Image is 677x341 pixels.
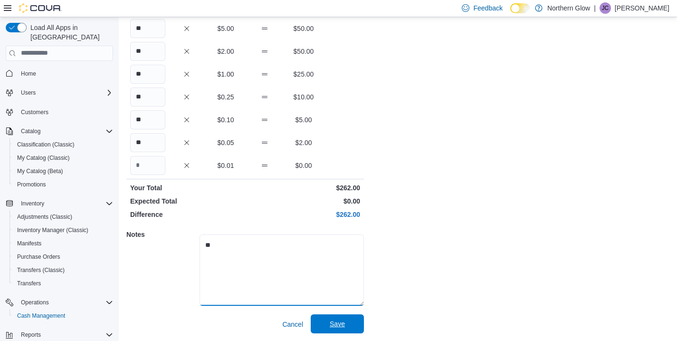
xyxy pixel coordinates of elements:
[17,68,113,79] span: Home
[330,319,345,329] span: Save
[21,89,36,97] span: Users
[21,70,36,78] span: Home
[17,329,45,341] button: Reports
[19,3,62,13] img: Cova
[130,88,165,107] input: Quantity
[10,250,117,263] button: Purchase Orders
[17,312,65,320] span: Cash Management
[17,126,113,137] span: Catalog
[286,47,321,56] p: $50.00
[13,224,113,236] span: Inventory Manager (Classic)
[130,133,165,152] input: Quantity
[17,297,113,308] span: Operations
[13,310,113,322] span: Cash Management
[17,87,113,98] span: Users
[547,2,590,14] p: Northern Glow
[208,138,243,147] p: $0.05
[510,13,511,14] span: Dark Mode
[17,198,113,209] span: Inventory
[13,211,76,223] a: Adjustments (Classic)
[247,196,360,206] p: $0.00
[17,240,41,247] span: Manifests
[10,277,117,290] button: Transfers
[130,210,243,219] p: Difference
[13,264,113,276] span: Transfers (Classic)
[311,314,364,333] button: Save
[13,238,45,249] a: Manifests
[208,47,243,56] p: $2.00
[17,253,60,261] span: Purchase Orders
[10,309,117,322] button: Cash Management
[130,65,165,84] input: Quantity
[130,156,165,175] input: Quantity
[13,238,113,249] span: Manifests
[13,139,78,150] a: Classification (Classic)
[21,299,49,306] span: Operations
[10,237,117,250] button: Manifests
[208,24,243,33] p: $5.00
[126,225,198,244] h5: Notes
[17,280,41,287] span: Transfers
[17,107,52,118] a: Customers
[615,2,669,14] p: [PERSON_NAME]
[600,2,611,14] div: Jesse Cettina
[13,264,68,276] a: Transfers (Classic)
[10,263,117,277] button: Transfers (Classic)
[21,127,40,135] span: Catalog
[247,210,360,219] p: $262.00
[13,139,113,150] span: Classification (Classic)
[17,181,46,188] span: Promotions
[282,320,303,329] span: Cancel
[2,296,117,309] button: Operations
[130,19,165,38] input: Quantity
[13,310,69,322] a: Cash Management
[286,69,321,79] p: $25.00
[286,24,321,33] p: $50.00
[13,166,113,177] span: My Catalog (Beta)
[10,224,117,237] button: Inventory Manager (Classic)
[13,152,74,164] a: My Catalog (Classic)
[13,224,92,236] a: Inventory Manager (Classic)
[2,197,117,210] button: Inventory
[286,92,321,102] p: $10.00
[17,68,40,79] a: Home
[510,3,530,13] input: Dark Mode
[17,126,44,137] button: Catalog
[2,105,117,119] button: Customers
[594,2,596,14] p: |
[17,297,53,308] button: Operations
[17,329,113,341] span: Reports
[286,115,321,125] p: $5.00
[130,110,165,129] input: Quantity
[2,86,117,99] button: Users
[21,200,44,207] span: Inventory
[17,213,72,221] span: Adjustments (Classic)
[21,331,41,339] span: Reports
[10,210,117,224] button: Adjustments (Classic)
[13,179,113,190] span: Promotions
[17,167,63,175] span: My Catalog (Beta)
[17,141,75,148] span: Classification (Classic)
[208,115,243,125] p: $0.10
[17,87,39,98] button: Users
[130,196,243,206] p: Expected Total
[13,166,67,177] a: My Catalog (Beta)
[13,278,45,289] a: Transfers
[10,178,117,191] button: Promotions
[21,108,48,116] span: Customers
[208,69,243,79] p: $1.00
[2,67,117,80] button: Home
[17,266,65,274] span: Transfers (Classic)
[2,125,117,138] button: Catalog
[10,165,117,178] button: My Catalog (Beta)
[17,154,70,162] span: My Catalog (Classic)
[208,92,243,102] p: $0.25
[13,251,64,263] a: Purchase Orders
[10,151,117,165] button: My Catalog (Classic)
[130,42,165,61] input: Quantity
[130,183,243,193] p: Your Total
[13,278,113,289] span: Transfers
[17,226,88,234] span: Inventory Manager (Classic)
[473,3,502,13] span: Feedback
[602,2,609,14] span: JC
